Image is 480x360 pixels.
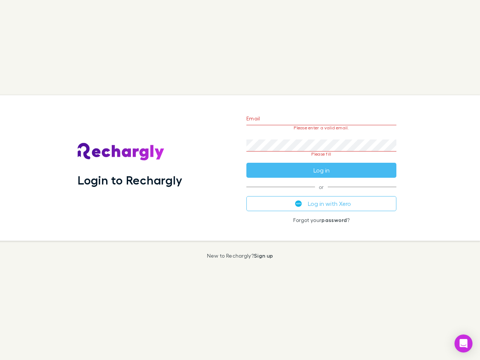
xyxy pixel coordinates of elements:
p: Please enter a valid email. [246,125,396,130]
img: Rechargly's Logo [78,143,165,161]
p: Forgot your ? [246,217,396,223]
p: New to Rechargly? [207,253,273,259]
h1: Login to Rechargly [78,173,182,187]
a: Sign up [254,252,273,259]
p: Please fill [246,151,396,157]
div: Open Intercom Messenger [454,334,472,352]
button: Log in [246,163,396,178]
img: Xero's logo [295,200,302,207]
a: password [321,217,347,223]
button: Log in with Xero [246,196,396,211]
